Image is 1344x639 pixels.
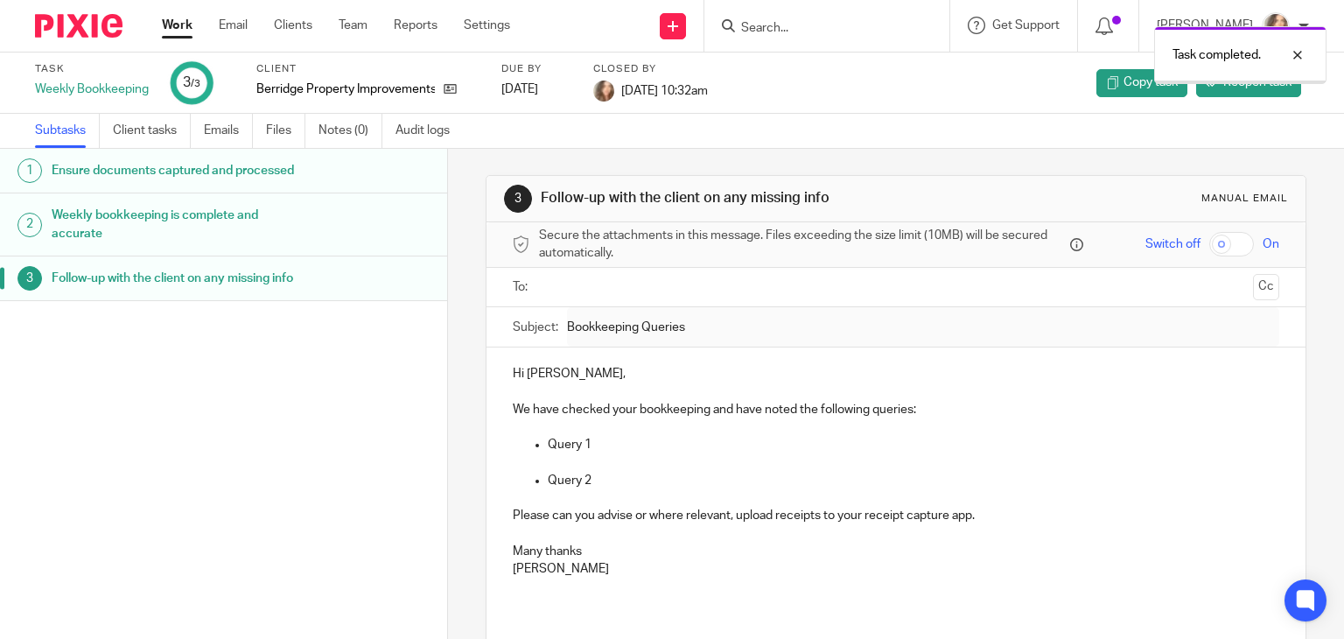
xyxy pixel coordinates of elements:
a: Client tasks [113,114,191,148]
a: Subtasks [35,114,100,148]
p: We have checked your bookkeeping and have noted the following queries: [513,401,1280,437]
div: 2 [17,213,42,237]
div: 1 [17,158,42,183]
label: To: [513,278,532,296]
label: Client [256,62,479,76]
img: charl-profile%20pic.jpg [593,81,614,102]
a: Settings [464,17,510,34]
label: Subject: [513,319,558,336]
a: Audit logs [395,114,463,148]
p: Query 1 [548,436,1280,453]
span: [DATE] 10:32am [621,84,708,96]
button: Cc [1253,274,1279,300]
h1: Follow-up with the client on any missing info [52,265,304,291]
label: Closed by [593,62,708,76]
p: Please can you advise or where relevant, upload receipts to your receipt capture app. [513,489,1280,525]
a: Notes (0) [318,114,382,148]
div: Weekly Bookkeeping [35,81,149,98]
p: Many thanks [513,543,1280,560]
div: [DATE] [501,81,571,98]
h1: Follow-up with the client on any missing info [541,189,933,207]
label: Due by [501,62,571,76]
small: /3 [191,79,200,88]
span: Switch off [1145,235,1200,253]
div: 3 [17,266,42,291]
a: Work [162,17,192,34]
div: 3 [183,73,200,93]
img: charl-profile%20pic.jpg [1262,12,1290,40]
a: Files [266,114,305,148]
a: Reports [394,17,437,34]
span: On [1263,235,1279,253]
h1: Weekly bookkeeping is complete and accurate [52,202,304,247]
img: Pixie [35,14,122,38]
span: Secure the attachments in this message. Files exceeding the size limit (10MB) will be secured aut... [539,227,1067,263]
p: Query 2 [548,472,1280,489]
p: Berridge Property Improvements Ltd [256,81,435,98]
p: Task completed. [1172,46,1261,64]
label: Task [35,62,149,76]
a: Team [339,17,367,34]
p: [PERSON_NAME] [513,560,1280,578]
p: Hi [PERSON_NAME], [513,365,1280,383]
div: 3 [504,185,532,213]
h1: Ensure documents captured and processed [52,158,304,184]
a: Email [219,17,248,34]
div: Manual email [1201,192,1288,206]
a: Clients [274,17,312,34]
a: Emails [204,114,253,148]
